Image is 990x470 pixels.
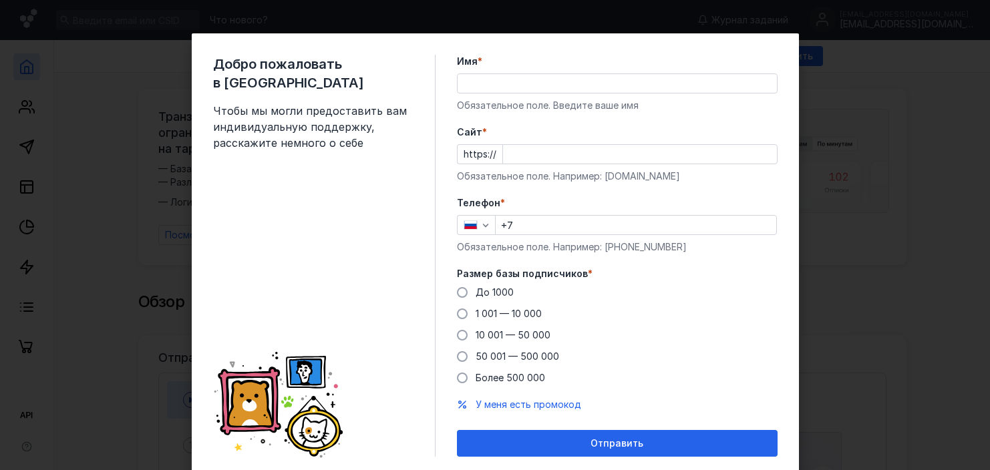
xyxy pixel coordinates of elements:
span: 1 001 — 10 000 [476,308,542,319]
span: 10 001 — 50 000 [476,329,550,340]
span: У меня есть промокод [476,399,581,410]
div: Обязательное поле. Например: [DOMAIN_NAME] [457,170,778,183]
span: Размер базы подписчиков [457,267,588,280]
div: Обязательное поле. Введите ваше имя [457,99,778,112]
div: Обязательное поле. Например: [PHONE_NUMBER] [457,240,778,254]
span: Более 500 000 [476,372,545,383]
span: Имя [457,55,478,68]
span: Cайт [457,126,482,139]
button: Отправить [457,430,778,457]
span: 50 001 — 500 000 [476,350,559,362]
span: Отправить [591,438,643,449]
span: Телефон [457,196,500,210]
span: До 1000 [476,286,514,298]
button: У меня есть промокод [476,398,581,411]
span: Добро пожаловать в [GEOGRAPHIC_DATA] [213,55,414,92]
span: Чтобы мы могли предоставить вам индивидуальную поддержку, расскажите немного о себе [213,103,414,151]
